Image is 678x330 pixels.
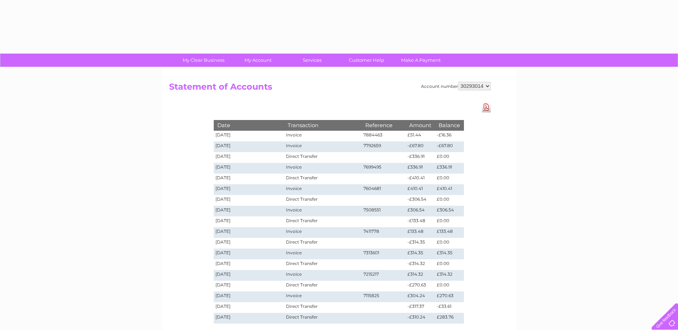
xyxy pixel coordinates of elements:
th: Amount [406,120,435,130]
td: Invoice [284,141,361,152]
td: [DATE] [214,302,284,313]
td: [DATE] [214,216,284,227]
td: £306.54 [406,206,435,216]
td: Direct Transfer [284,302,361,313]
td: Direct Transfer [284,174,361,184]
td: £314.32 [406,270,435,281]
div: Account number [421,82,491,90]
td: -£67.80 [406,141,435,152]
td: -£317.37 [406,302,435,313]
a: Make A Payment [391,54,450,67]
td: £306.54 [435,206,464,216]
td: £0.00 [435,174,464,184]
td: 7215217 [362,270,406,281]
td: Direct Transfer [284,152,361,163]
td: £51.44 [406,131,435,141]
td: -£336.91 [406,152,435,163]
th: Transaction [284,120,361,130]
td: 7115825 [362,291,406,302]
td: £0.00 [435,238,464,249]
td: Invoice [284,291,361,302]
a: Download Pdf [482,102,491,112]
td: £270.63 [435,291,464,302]
td: -£410.41 [406,174,435,184]
td: -£16.36 [435,131,464,141]
td: -£270.63 [406,281,435,291]
td: Invoice [284,206,361,216]
td: Invoice [284,184,361,195]
td: £0.00 [435,259,464,270]
td: £133.48 [406,227,435,238]
td: Invoice [284,249,361,259]
td: -£306.54 [406,195,435,206]
td: [DATE] [214,184,284,195]
td: -£310.24 [406,313,435,324]
td: -£314.35 [406,238,435,249]
td: 7699495 [362,163,406,174]
th: Date [214,120,284,130]
td: [DATE] [214,313,284,324]
td: Direct Transfer [284,238,361,249]
td: Invoice [284,270,361,281]
td: [DATE] [214,259,284,270]
th: Reference [362,120,406,130]
td: 7792659 [362,141,406,152]
td: Direct Transfer [284,259,361,270]
td: Direct Transfer [284,313,361,324]
td: [DATE] [214,163,284,174]
td: £314.35 [435,249,464,259]
td: £0.00 [435,281,464,291]
td: [DATE] [214,152,284,163]
td: Invoice [284,163,361,174]
td: Direct Transfer [284,281,361,291]
a: My Account [228,54,287,67]
td: -£33.61 [435,302,464,313]
td: Direct Transfer [284,195,361,206]
td: [DATE] [214,174,284,184]
a: Customer Help [337,54,396,67]
td: [DATE] [214,206,284,216]
td: [DATE] [214,270,284,281]
td: 7604681 [362,184,406,195]
td: 7411778 [362,227,406,238]
a: My Clear Business [174,54,233,67]
td: £0.00 [435,152,464,163]
td: £410.41 [406,184,435,195]
td: £283.76 [435,313,464,324]
td: £0.00 [435,216,464,227]
td: £314.32 [435,270,464,281]
td: -£314.32 [406,259,435,270]
td: [DATE] [214,141,284,152]
td: Direct Transfer [284,216,361,227]
td: [DATE] [214,227,284,238]
td: £336.91 [406,163,435,174]
td: [DATE] [214,281,284,291]
td: [DATE] [214,131,284,141]
th: Balance [435,120,464,130]
td: [DATE] [214,195,284,206]
td: 7508551 [362,206,406,216]
td: 7884463 [362,131,406,141]
td: [DATE] [214,238,284,249]
td: Invoice [284,131,361,141]
td: [DATE] [214,249,284,259]
h2: Statement of Accounts [169,82,491,95]
td: 7313601 [362,249,406,259]
td: £336.91 [435,163,464,174]
a: Services [283,54,342,67]
td: -£133.48 [406,216,435,227]
td: £133.48 [435,227,464,238]
td: £304.24 [406,291,435,302]
td: £410.41 [435,184,464,195]
td: -£67.80 [435,141,464,152]
td: £0.00 [435,195,464,206]
td: £314.35 [406,249,435,259]
td: [DATE] [214,291,284,302]
td: Invoice [284,227,361,238]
